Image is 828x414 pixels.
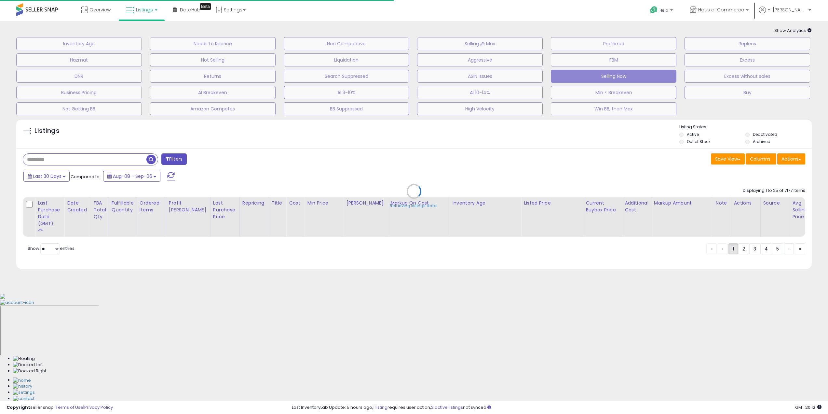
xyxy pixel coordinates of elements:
button: AI 3-10% [284,86,409,99]
a: Hi [PERSON_NAME] [759,7,811,21]
button: High Velocity [417,102,543,115]
div: Retrieving listings data.. [390,203,439,208]
button: FBM [551,53,676,66]
button: Needs to Reprice [150,37,276,50]
button: ASIN Issues [417,70,543,83]
button: Returns [150,70,276,83]
button: Selling Now [551,70,676,83]
span: Overview [89,7,111,13]
button: Search Suppressed [284,70,409,83]
span: Help [659,7,668,13]
button: Hazmat [16,53,142,66]
button: Liquidation [284,53,409,66]
div: Tooltip anchor [200,3,211,10]
button: Non Competitive [284,37,409,50]
span: Hi [PERSON_NAME] [767,7,807,13]
button: Amazon Competes [150,102,276,115]
button: AI 10-14% [417,86,543,99]
button: Replens [685,37,810,50]
button: Excess [685,53,810,66]
img: Docked Left [13,362,43,368]
button: Preferred [551,37,676,50]
img: Contact [13,396,34,402]
button: AI Breakeven [150,86,276,99]
button: Inventory Age [16,37,142,50]
img: Home [13,378,31,384]
button: Selling @ Max [417,37,543,50]
button: Business Pricing [16,86,142,99]
span: Haus of Commerce [698,7,744,13]
button: Aggressive [417,53,543,66]
i: Get Help [650,6,658,14]
a: Help [645,1,679,21]
img: Floating [13,356,35,362]
button: Not Getting BB [16,102,142,115]
span: DataHub [180,7,200,13]
button: Min < Breakeven [551,86,676,99]
button: BB Suppressed [284,102,409,115]
button: Buy [685,86,810,99]
img: Settings [13,390,35,396]
button: Not Selling [150,53,276,66]
button: Win BB, then Max [551,102,676,115]
span: Show Analytics [774,27,812,34]
img: Docked Right [13,368,46,374]
span: Listings [136,7,153,13]
button: Excess without sales [685,70,810,83]
img: History [13,383,32,390]
button: DNR [16,70,142,83]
